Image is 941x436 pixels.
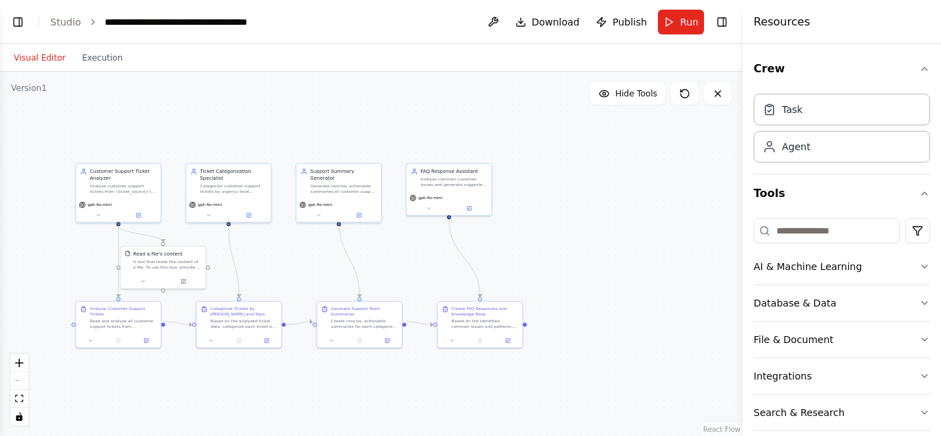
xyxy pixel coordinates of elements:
span: gpt-4o-mini [308,202,332,207]
button: Crew [754,50,930,88]
g: Edge from a4130667-1d89-4bb2-8b8a-ceac1d1219d7 to 43c59e79-9a32-4649-a0f4-2f59a4ce32c3 [115,226,167,242]
div: Support Summary Generator [310,168,377,182]
g: Edge from 3f8dd4fe-44b1-4cef-a931-e629d217546c to aeb904d7-aa0e-4ac0-88b5-513c8a0ddaf5 [406,318,433,328]
span: Publish [612,15,647,29]
button: Hide right sidebar [712,12,732,32]
span: gpt-4o-mini [87,202,112,207]
div: Generate Support Team SummariesCreate concise, actionable summaries for each categorized ticket t... [316,301,402,349]
button: Open in side panel [375,336,399,344]
span: Hide Tools [615,88,657,99]
div: Analyze customer support tickets from {ticket_source} to extract key information, understand cust... [90,183,156,194]
g: Edge from 32728001-4144-451a-bd69-aee092bf33d0 to a8e5c7eb-b0d5-4ab6-bb4a-1873f67c2996 [225,226,242,297]
div: FileReadToolRead a file's contentA tool that reads the content of a file. To use this tool, provi... [120,246,206,289]
div: Based on the identified common issues and patterns, generate suggested responses for frequently a... [451,318,518,329]
div: Create concise, actionable summaries for each categorized ticket that support team members can qu... [331,318,397,329]
span: Download [532,15,580,29]
button: Database & Data [754,285,930,321]
button: Tools [754,174,930,213]
nav: breadcrumb [50,15,260,29]
div: Agent [782,140,810,154]
div: Analyze Customer Support Tickets [90,306,156,317]
h4: Resources [754,14,810,30]
button: Show left sidebar [8,12,28,32]
div: Crew [754,88,930,174]
div: Create FAQ Responses and Knowledge BaseBased on the identified common issues and patterns, genera... [437,301,523,349]
div: Categorize Tickets by [PERSON_NAME] and TopicBased on the analyzed ticket data, categorize each t... [196,301,282,349]
div: Customer Support Ticket Analyzer [90,168,156,182]
button: toggle interactivity [10,408,28,426]
button: Open in side panel [164,277,203,285]
div: Version 1 [11,83,47,94]
div: Customer Support Ticket AnalyzerAnalyze customer support tickets from {ticket_source} to extract ... [75,163,161,223]
button: Open in side panel [496,336,519,344]
button: Open in side panel [119,211,158,219]
a: Studio [50,17,81,28]
div: Analyze common customer issues and generate suggested responses for frequently asked questions, c... [420,176,487,187]
div: Ticket Categorization Specialist [200,168,267,182]
button: Run [658,10,704,34]
button: No output available [104,336,133,344]
div: Generate concise, actionable summaries of customer support tickets for the support team, highligh... [310,183,377,194]
div: Generate Support Team Summaries [331,306,397,317]
span: Run [680,15,699,29]
g: Edge from a4130667-1d89-4bb2-8b8a-ceac1d1219d7 to b8fd1814-dbd5-4867-a597-937afe7aa94a [115,226,122,297]
button: Visual Editor [6,50,74,66]
span: gpt-4o-mini [198,202,222,207]
button: No output available [225,336,254,344]
button: Download [510,10,586,34]
div: Support Summary GeneratorGenerate concise, actionable summaries of customer support tickets for t... [296,163,382,223]
div: FAQ Response AssistantAnalyze common customer issues and generate suggested responses for frequen... [406,163,492,216]
g: Edge from b8fd1814-dbd5-4867-a597-937afe7aa94a to a8e5c7eb-b0d5-4ab6-bb4a-1873f67c2996 [165,318,192,328]
div: Categorize Tickets by [PERSON_NAME] and Topic [210,306,277,317]
button: No output available [466,336,495,344]
span: gpt-4o-mini [418,195,442,200]
img: FileReadTool [125,251,130,256]
button: Open in side panel [340,211,379,219]
div: Based on the analyzed ticket data, categorize each ticket by urgency level (Critical, High, Mediu... [210,318,277,329]
g: Edge from 35419de1-6e37-4b8e-959f-6e9cb86b93ad to 3f8dd4fe-44b1-4cef-a931-e629d217546c [335,219,363,297]
button: No output available [345,336,374,344]
div: A tool that reads the content of a file. To use this tool, provide a 'file_path' parameter with t... [133,259,201,270]
button: Integrations [754,358,930,394]
button: Publish [590,10,652,34]
div: Categorize customer support tickets by urgency level (Critical, High, Medium, Low) and topic cate... [200,183,267,194]
button: Open in side panel [134,336,158,344]
button: AI & Machine Learning [754,249,930,284]
button: fit view [10,390,28,408]
div: Ticket Categorization SpecialistCategorize customer support tickets by urgency level (Critical, H... [185,163,271,223]
div: FAQ Response Assistant [420,168,487,175]
div: Task [782,103,803,116]
div: Analyze Customer Support TicketsRead and analyze all customer support tickets from {ticket_source... [75,301,161,349]
div: React Flow controls [10,354,28,426]
button: Open in side panel [229,211,269,219]
div: Read a file's content [133,251,183,258]
button: Hide Tools [590,83,665,105]
button: zoom in [10,354,28,372]
button: Open in side panel [255,336,278,344]
g: Edge from a8e5c7eb-b0d5-4ab6-bb4a-1873f67c2996 to 3f8dd4fe-44b1-4cef-a931-e629d217546c [286,318,313,328]
div: Read and analyze all customer support tickets from {ticket_source}. Extract key information inclu... [90,318,156,329]
button: Search & Research [754,395,930,430]
button: Open in side panel [450,204,489,212]
div: Create FAQ Responses and Knowledge Base [451,306,518,317]
a: React Flow attribution [703,426,741,433]
button: File & Document [754,322,930,357]
g: Edge from 025072f7-bfb1-4af2-b365-899fecb47776 to aeb904d7-aa0e-4ac0-88b5-513c8a0ddaf5 [446,219,484,297]
button: Execution [74,50,131,66]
